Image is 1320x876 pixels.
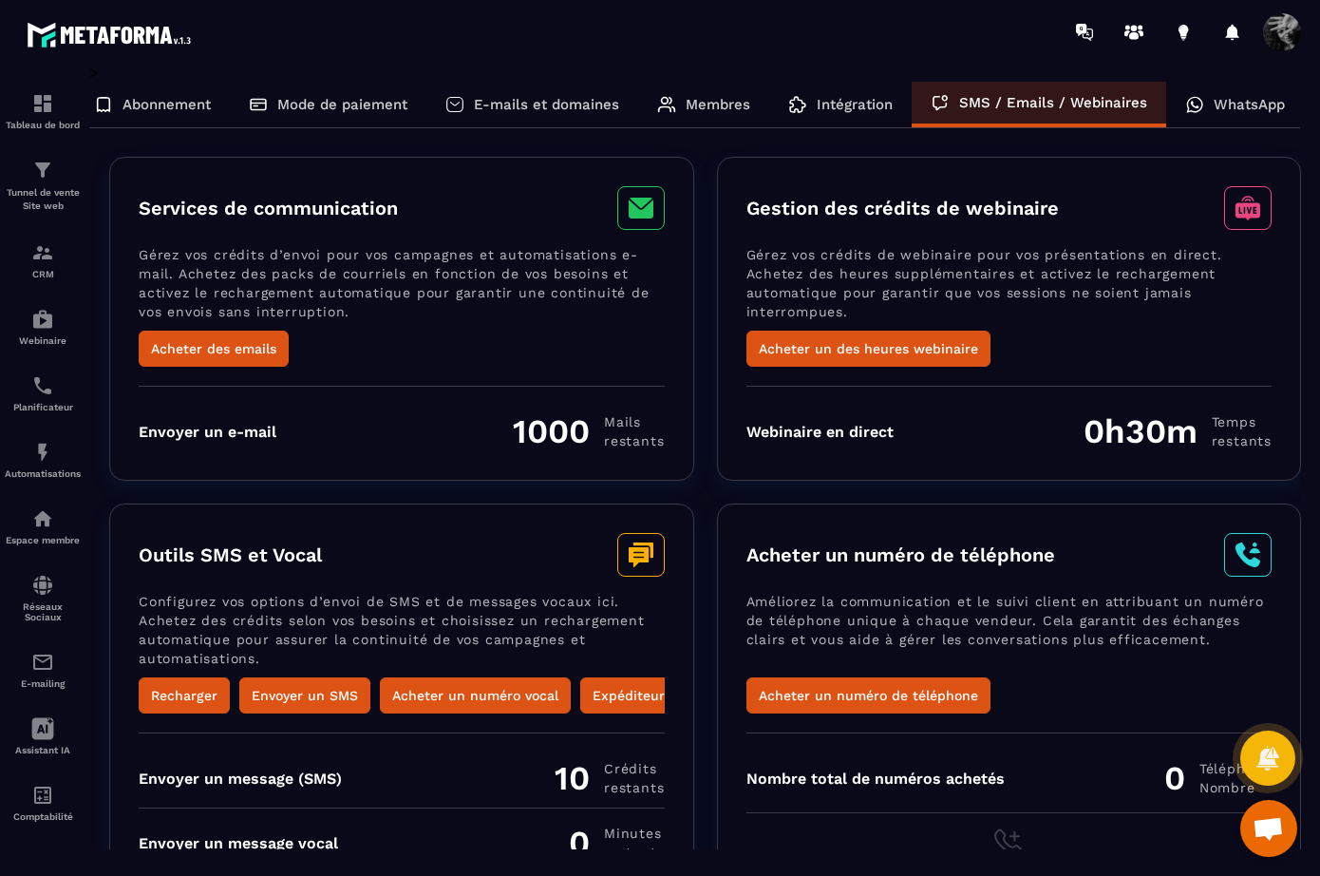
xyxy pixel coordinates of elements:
[31,507,54,530] img: automations
[31,241,54,264] img: formation
[746,770,1005,788] div: Nombre total de numéros achetés
[5,294,81,360] a: automationsautomationsWebinaire
[139,592,665,677] p: Configurez vos options d’envoi de SMS et de messages vocaux ici. Achetez des crédits selon vos be...
[5,770,81,836] a: accountantaccountantComptabilité
[746,592,1273,677] p: Améliorez la communication et le suivi client en attribuant un numéro de téléphone unique à chaqu...
[139,543,322,566] h3: Outils SMS et Vocal
[1199,778,1272,797] span: Nombre
[1164,758,1272,798] div: 0
[31,574,54,597] img: social-network
[27,17,198,52] img: logo
[5,78,81,144] a: formationformationTableau de bord
[139,423,276,441] div: Envoyer un e-mail
[604,431,664,450] span: restants
[31,308,54,331] img: automations
[123,96,211,113] p: Abonnement
[31,374,54,397] img: scheduler
[746,245,1273,331] p: Gérez vos crédits de webinaire pour vos présentations en direct. Achetez des heures supplémentair...
[139,677,230,714] button: Recharger
[5,360,81,427] a: schedulerschedulerPlanificateur
[1214,96,1285,113] p: WhatsApp
[31,784,54,807] img: accountant
[139,834,338,852] div: Envoyer un message vocal
[1212,431,1272,450] span: restants
[580,677,677,714] button: Expéditeur
[746,423,894,441] div: Webinaire en direct
[513,411,664,451] div: 1000
[5,493,81,560] a: automationsautomationsEspace membre
[5,402,81,412] p: Planificateur
[5,678,81,689] p: E-mailing
[474,96,619,113] p: E-mails et domaines
[604,778,664,797] span: restants
[1084,411,1272,451] div: 0h30m
[746,677,990,714] button: Acheter un numéro de téléphone
[1212,412,1272,431] span: Temps
[959,94,1147,111] p: SMS / Emails / Webinaires
[277,96,407,113] p: Mode de paiement
[5,120,81,130] p: Tableau de bord
[746,543,1055,566] h3: Acheter un numéro de téléphone
[139,770,342,788] div: Envoyer un message (SMS)
[746,197,1059,219] h3: Gestion des crédits de webinaire
[569,823,664,863] div: 0
[139,245,665,331] p: Gérez vos crédits d’envoi pour vos campagnes et automatisations e-mail. Achetez des packs de cour...
[604,824,664,843] span: minutes
[5,535,81,545] p: Espace membre
[5,703,81,770] a: Assistant IA
[139,197,398,219] h3: Services de communication
[604,759,664,778] span: Crédits
[31,92,54,115] img: formation
[239,677,370,714] button: Envoyer un SMS
[31,159,54,181] img: formation
[555,758,664,798] div: 10
[139,331,289,367] button: Acheter des emails
[686,96,750,113] p: Membres
[1240,800,1297,857] div: Ouvrir le chat
[5,227,81,294] a: formationformationCRM
[5,601,81,622] p: Réseaux Sociaux
[5,335,81,346] p: Webinaire
[5,811,81,822] p: Comptabilité
[1199,759,1272,778] span: Téléphone
[5,468,81,479] p: Automatisations
[5,427,81,493] a: automationsautomationsAutomatisations
[5,269,81,279] p: CRM
[746,331,990,367] button: Acheter un des heures webinaire
[604,412,664,431] span: Mails
[5,144,81,227] a: formationformationTunnel de vente Site web
[5,560,81,637] a: social-networksocial-networkRéseaux Sociaux
[380,677,571,714] button: Acheter un numéro vocal
[5,637,81,703] a: emailemailE-mailing
[817,96,893,113] p: Intégration
[5,186,81,213] p: Tunnel de vente Site web
[31,441,54,464] img: automations
[31,651,54,674] img: email
[604,843,664,862] span: restants
[5,745,81,755] p: Assistant IA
